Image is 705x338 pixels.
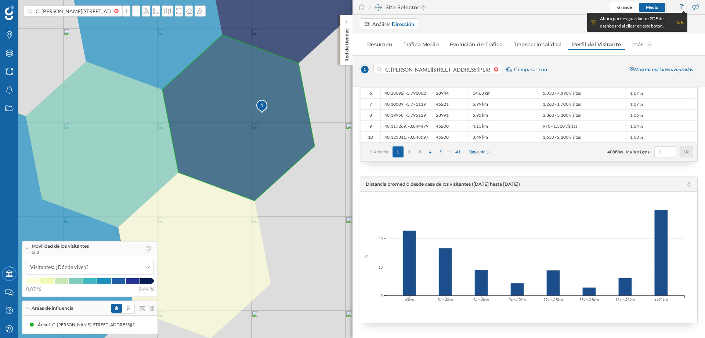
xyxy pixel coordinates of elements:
[380,120,432,131] div: 40.117269, -3.844479
[543,298,563,302] text: 12km-15km
[380,98,432,109] div: 40.10509, -3.771119
[361,120,380,131] div: 9
[473,123,488,129] span: 4,13 km
[256,99,267,113] div: 1
[607,149,615,155] span: 408
[360,65,370,74] span: 1
[446,39,506,50] a: Evolución de Tráfico
[473,101,488,107] span: 6,99 km
[543,134,581,140] span: 1.630 - 2.200 visitas
[568,39,625,50] a: Perfil del Visitante
[15,5,41,12] span: Soporte
[392,21,414,27] strong: Dirección
[510,39,565,50] a: Transaccionalidad
[624,63,697,76] div: Mostrar opciones avanzadas
[514,66,547,73] span: Comparar con
[543,101,581,107] span: 1.260 - 1.700 visitas
[256,99,268,114] img: pois-map-marker.svg
[630,90,643,96] span: 1,07 %
[363,255,369,258] text: %
[26,286,41,293] span: 0,07 %
[543,112,581,118] span: 2.360 - 3.200 visitas
[438,298,453,302] text: 3km-6km
[630,112,643,118] span: 1,05 %
[654,298,668,302] text: >=21km
[32,305,73,312] span: Áreas de influencia
[677,19,684,26] div: OK
[630,123,643,129] span: 1,04 %
[623,149,624,155] span: .
[361,131,380,142] div: 10
[436,123,449,129] span: 45200
[32,250,89,255] span: Grid
[380,131,432,142] div: 40.125311, -3.848597
[375,4,382,11] img: dashboards-manager.svg
[474,298,489,302] text: 6km-9km
[615,298,634,302] text: 18km-21km
[617,4,632,10] span: Grande
[579,298,599,302] text: 15km-18km
[366,181,520,187] span: Distancia promedio desde casa de los visitantes ([DATE] hasta [DATE])
[361,109,380,120] div: 8
[361,98,380,109] div: 7
[436,101,449,107] span: 45221
[436,90,449,96] span: 28944
[139,286,154,293] span: 2,44 %
[379,264,383,270] span: 10
[473,112,488,118] span: 5,95 km
[646,4,658,10] span: Medio
[615,149,623,155] span: filas
[473,134,488,140] span: 3,49 km
[400,39,442,50] a: Tráfico Medio
[543,123,577,129] span: 970 - 1.310 visitas
[5,6,14,20] img: Geoblink Logo
[256,102,268,109] div: 1
[379,236,383,241] span: 20
[372,20,414,28] div: Análisis:
[436,134,449,140] span: 45200
[629,39,655,50] div: más
[38,321,182,328] div: Área 1. C. [PERSON_NAME][STREET_ADDRESS][PERSON_NAME] (Grid)
[32,243,89,250] span: Movilidad de los visitantes
[380,87,432,98] div: 40.28092, -3.791002
[405,298,414,302] text: <3km
[543,90,581,96] span: 5.830 - 7.890 visitas
[361,87,380,98] div: 6
[630,134,643,140] span: 1,03 %
[626,149,651,155] span: Ir a la página:
[380,109,432,120] div: 40.19958, -3.795129
[600,15,673,30] div: Ahora puedes guardar un PDF del dashboard al clicar en este botón.
[436,112,449,118] span: 28991
[630,101,643,107] span: 1,07 %
[473,90,491,96] span: 14,68 km
[657,148,674,156] input: 1
[369,4,426,11] div: Site Selector
[30,264,88,271] span: Visitantes: ¿Dónde viven?
[380,293,383,298] span: 0
[343,26,350,62] p: Red de tiendas
[364,39,396,50] a: Resumen
[509,298,526,302] text: 9km-12km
